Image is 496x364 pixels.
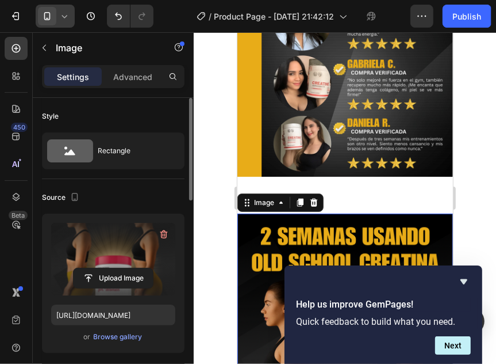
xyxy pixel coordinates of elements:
[98,138,168,164] div: Rectangle
[296,298,471,312] h2: Help us improve GemPages!
[214,10,334,22] span: Product Page - [DATE] 21:42:12
[209,10,212,22] span: /
[94,332,143,342] div: Browse gallery
[57,71,89,83] p: Settings
[435,336,471,355] button: Next question
[11,123,28,132] div: 450
[443,5,491,28] button: Publish
[113,71,152,83] p: Advanced
[107,5,153,28] div: Undo/Redo
[457,275,471,289] button: Hide survey
[296,275,471,355] div: Help us improve GemPages!
[73,268,153,289] button: Upload Image
[42,190,82,206] div: Source
[84,330,91,344] span: or
[237,32,453,364] iframe: Design area
[296,316,471,327] p: Quick feedback to build what you need.
[51,305,175,325] input: https://example.com/image.jpg
[42,111,59,122] div: Style
[9,211,28,220] div: Beta
[93,331,143,343] button: Browse gallery
[452,10,481,22] div: Publish
[56,41,153,55] p: Image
